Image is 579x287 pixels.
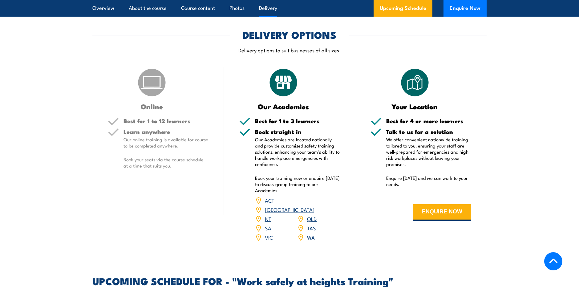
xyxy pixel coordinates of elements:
[243,30,336,39] h2: DELIVERY OPTIONS
[265,215,271,222] a: NT
[386,175,471,187] p: Enquire [DATE] and we can work to your needs.
[92,277,487,285] h2: UPCOMING SCHEDULE FOR - "Work safely at heights Training"
[239,103,328,110] h3: Our Academies
[92,46,487,54] p: Delivery options to suit businesses of all sizes.
[255,129,340,135] h5: Book straight in
[265,233,273,241] a: VIC
[123,129,209,135] h5: Learn anywhere
[386,129,471,135] h5: Talk to us for a solution
[255,118,340,124] h5: Best for 1 to 3 learners
[307,224,316,232] a: TAS
[307,215,317,222] a: QLD
[413,204,471,221] button: ENQUIRE NOW
[123,136,209,149] p: Our online training is available for course to be completed anywhere.
[255,175,340,193] p: Book your training now or enquire [DATE] to discuss group training to our Academies
[307,233,315,241] a: WA
[255,136,340,167] p: Our Academies are located nationally and provide customised safety training solutions, enhancing ...
[370,103,459,110] h3: Your Location
[108,103,196,110] h3: Online
[265,196,274,204] a: ACT
[265,206,314,213] a: [GEOGRAPHIC_DATA]
[265,224,271,232] a: SA
[123,118,209,124] h5: Best for 1 to 12 learners
[123,156,209,169] p: Book your seats via the course schedule at a time that suits you.
[386,118,471,124] h5: Best for 4 or more learners
[386,136,471,167] p: We offer convenient nationwide training tailored to you, ensuring your staff are well-prepared fo...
